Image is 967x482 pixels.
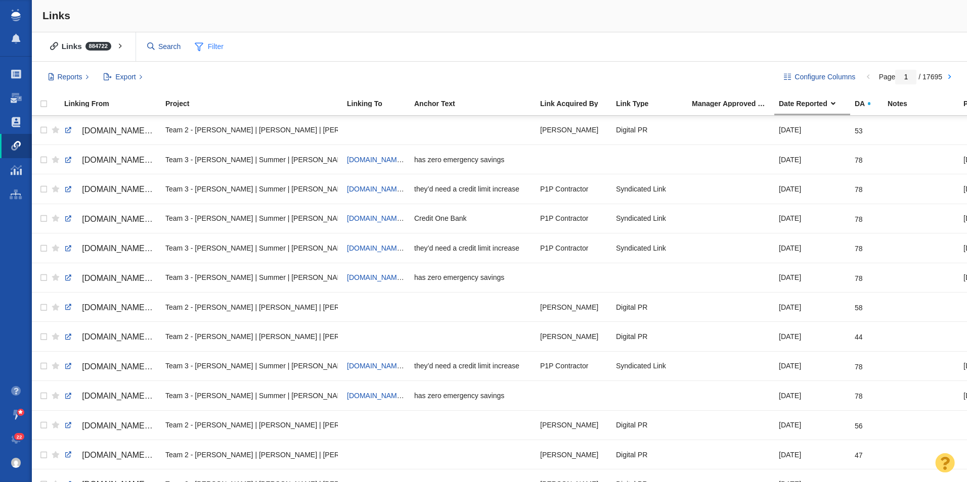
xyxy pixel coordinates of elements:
[540,184,588,194] span: P1P Contractor
[855,149,863,165] div: 78
[616,244,666,253] span: Syndicated Link
[347,100,413,109] a: Linking To
[82,303,167,312] span: [DOMAIN_NAME][URL]
[347,362,422,370] a: [DOMAIN_NAME][URL]
[64,299,156,316] a: [DOMAIN_NAME][URL]
[82,392,167,400] span: [DOMAIN_NAME][URL]
[64,152,156,169] a: [DOMAIN_NAME][URL]
[189,37,230,57] span: Filter
[64,417,156,435] a: [DOMAIN_NAME][URL]
[165,100,346,107] div: Project
[616,100,691,107] div: Link Type
[616,100,691,109] a: Link Type
[414,178,531,200] div: they’d need a credit limit increase
[855,208,863,224] div: 78
[82,274,167,282] span: [DOMAIN_NAME][URL]
[779,208,846,229] div: [DATE]
[779,444,846,465] div: [DATE]
[616,303,647,312] span: Digital PR
[611,116,687,145] td: Digital PR
[347,214,422,222] span: [DOMAIN_NAME][URL]
[855,178,863,194] div: 78
[42,69,95,86] button: Reports
[165,444,338,465] div: Team 2 - [PERSON_NAME] | [PERSON_NAME] | [PERSON_NAME]\Team Software\Team Software - Digital PR -...
[414,100,539,107] div: Anchor Text
[536,410,611,440] td: Jim Miller
[536,174,611,204] td: P1P Contractor
[347,156,422,164] a: [DOMAIN_NAME][URL]
[536,322,611,351] td: Jim Miller
[82,332,167,341] span: [DOMAIN_NAME][URL]
[82,126,167,135] span: [DOMAIN_NAME][URL]
[795,72,855,82] span: Configure Columns
[165,208,338,229] div: Team 3 - [PERSON_NAME] | Summer | [PERSON_NAME]\Credit One Bank\Credit One Bank | Digital PR | Ra...
[347,185,422,193] a: [DOMAIN_NAME][URL]
[64,100,164,107] div: Linking From
[536,292,611,321] td: Jim Miller
[64,328,156,346] a: [DOMAIN_NAME][URL]
[64,240,156,257] a: [DOMAIN_NAME][URL]
[347,244,422,252] a: [DOMAIN_NAME][URL]
[536,440,611,469] td: Jim Miller
[611,410,687,440] td: Digital PR
[64,211,156,228] a: [DOMAIN_NAME][URL]
[347,273,422,281] a: [DOMAIN_NAME][URL]
[165,267,338,288] div: Team 3 - [PERSON_NAME] | Summer | [PERSON_NAME]\Credit One Bank\Credit One Bank | Digital PR | Ra...
[414,100,539,109] a: Anchor Text
[616,332,647,341] span: Digital PR
[611,233,687,263] td: Syndicated Link
[540,420,598,429] span: [PERSON_NAME]
[611,322,687,351] td: Digital PR
[779,149,846,170] div: [DATE]
[165,325,338,347] div: Team 2 - [PERSON_NAME] | [PERSON_NAME] | [PERSON_NAME]\Team Software\Team Software - Digital PR -...
[347,392,422,400] a: [DOMAIN_NAME][URL]
[82,215,167,223] span: [DOMAIN_NAME][URL]
[888,100,962,109] a: Notes
[611,174,687,204] td: Syndicated Link
[143,38,186,56] input: Search
[414,208,531,229] div: Credit One Bank
[64,358,156,375] a: [DOMAIN_NAME][URL]
[414,237,531,259] div: they’d need a credit limit increase
[855,384,863,401] div: 78
[58,72,82,82] span: Reports
[779,100,854,107] div: Date Reported
[540,214,588,223] span: P1P Contractor
[64,100,164,109] a: Linking From
[82,185,167,194] span: [DOMAIN_NAME][URL]
[616,420,647,429] span: Digital PR
[42,10,70,21] span: Links
[692,100,778,109] a: Manager Approved Link?
[536,233,611,263] td: P1P Contractor
[779,178,846,200] div: [DATE]
[611,351,687,380] td: Syndicated Link
[536,116,611,145] td: Jim Miller
[855,414,863,430] div: 56
[779,237,846,259] div: [DATE]
[98,69,148,86] button: Export
[165,384,338,406] div: Team 3 - [PERSON_NAME] | Summer | [PERSON_NAME]\Credit One Bank\Credit One Bank | Digital PR | Ra...
[879,73,942,81] span: Page / 17695
[611,292,687,321] td: Digital PR
[611,204,687,233] td: Syndicated Link
[540,332,598,341] span: [PERSON_NAME]
[888,100,962,107] div: Notes
[64,388,156,405] a: [DOMAIN_NAME][URL]
[414,149,531,170] div: has zero emergency savings
[611,440,687,469] td: Digital PR
[536,351,611,380] td: P1P Contractor
[779,100,854,109] a: Date Reported
[82,244,167,253] span: [DOMAIN_NAME][URL]
[64,447,156,464] a: [DOMAIN_NAME][URL]
[779,325,846,347] div: [DATE]
[115,72,136,82] span: Export
[855,267,863,283] div: 78
[616,361,666,370] span: Syndicated Link
[616,450,647,459] span: Digital PR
